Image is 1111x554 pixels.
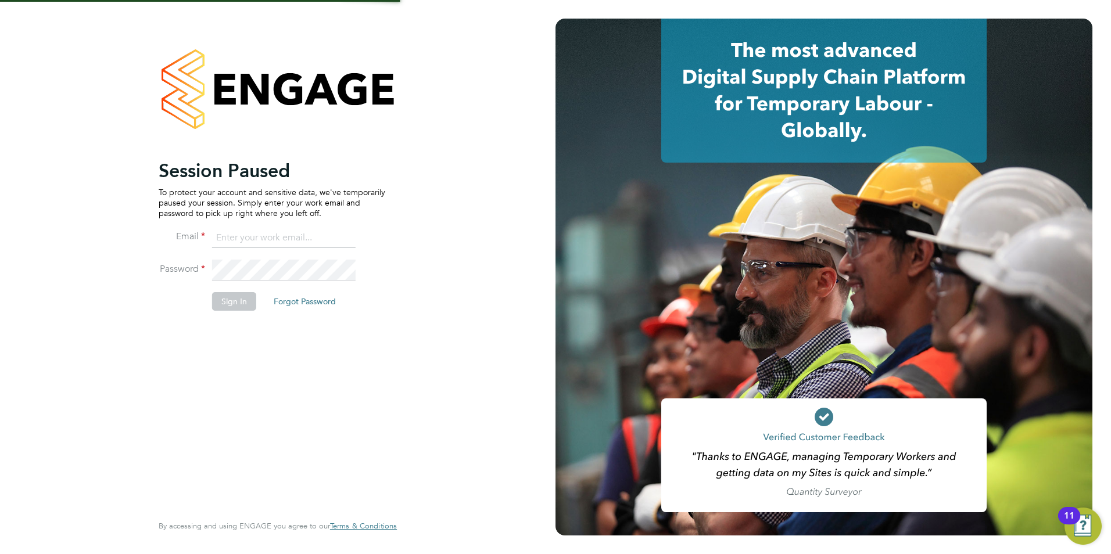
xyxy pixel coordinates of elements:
p: To protect your account and sensitive data, we've temporarily paused your session. Simply enter y... [159,187,385,219]
label: Email [159,231,205,243]
div: 11 [1064,516,1074,531]
button: Forgot Password [264,292,345,311]
span: By accessing and using ENGAGE you agree to our [159,521,397,531]
button: Sign In [212,292,256,311]
button: Open Resource Center, 11 new notifications [1065,508,1102,545]
a: Terms & Conditions [330,521,397,531]
span: Terms & Conditions [330,521,397,531]
label: Password [159,263,205,275]
h2: Session Paused [159,159,385,182]
input: Enter your work email... [212,228,356,249]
